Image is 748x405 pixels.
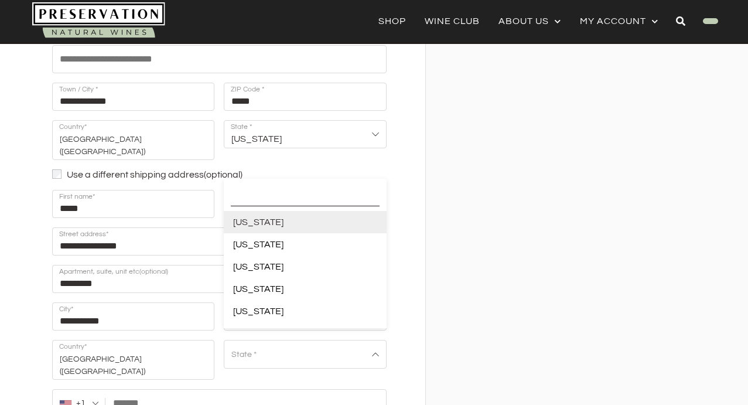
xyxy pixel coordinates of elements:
a: About Us [498,13,561,29]
li: [US_STATE] [224,322,387,345]
img: Natural-organic-biodynamic-wine [32,2,165,40]
li: [US_STATE] [224,256,387,278]
li: [US_STATE] [224,233,387,256]
a: My account [580,13,658,29]
span: State [224,120,387,148]
li: [US_STATE] [224,300,387,322]
label: Use a different shipping address [52,169,387,181]
a: Wine Club [425,13,480,29]
li: [US_STATE] [224,211,387,233]
span: State [224,340,387,369]
span: (optional) [204,169,242,181]
li: [US_STATE] [224,278,387,300]
strong: [GEOGRAPHIC_DATA] ([GEOGRAPHIC_DATA]) [52,120,215,160]
span: Missouri [224,120,387,148]
strong: [GEOGRAPHIC_DATA] ([GEOGRAPHIC_DATA]) [52,340,215,380]
nav: Menu [378,13,658,29]
span: State * [231,350,257,359]
a: Shop [378,13,406,29]
input: Use a different shipping address(optional) [52,169,62,179]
